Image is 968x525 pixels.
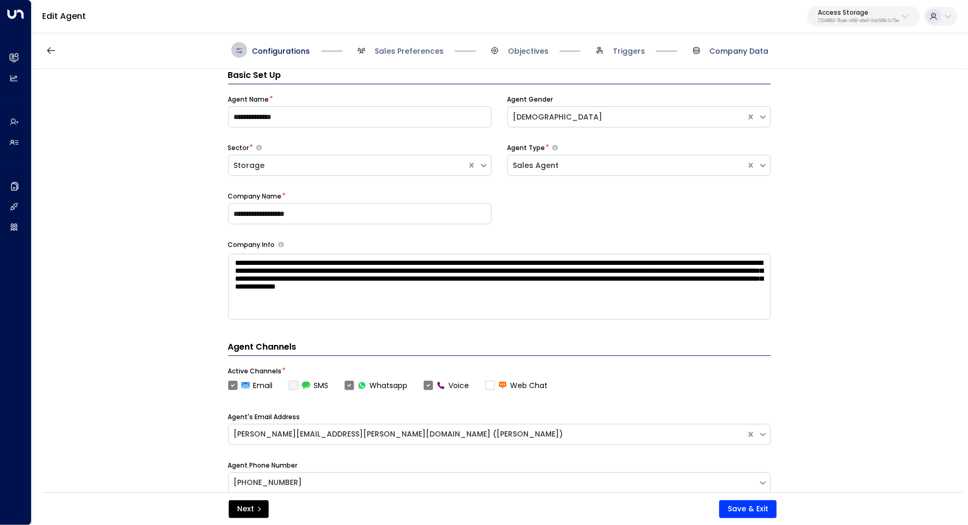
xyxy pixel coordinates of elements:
[513,112,741,123] div: [DEMOGRAPHIC_DATA]
[228,143,249,153] label: Sector
[234,429,741,440] div: [PERSON_NAME][EMAIL_ADDRESS][PERSON_NAME][DOMAIN_NAME] ([PERSON_NAME])
[513,160,741,171] div: Sales Agent
[508,46,549,56] span: Objectives
[613,46,645,56] span: Triggers
[256,144,262,151] button: Select whether your copilot will handle inquiries directly from leads or from brokers representin...
[228,240,275,250] label: Company Info
[507,143,545,153] label: Agent Type
[234,477,753,488] div: [PHONE_NUMBER]
[228,412,300,422] label: Agent's Email Address
[228,366,282,376] label: Active Channels
[228,461,298,470] label: Agent Phone Number
[818,19,899,23] p: 17248963-7bae-4f68-a6e0-04e589c1c15e
[424,380,470,391] label: Voice
[507,95,553,104] label: Agent Gender
[228,341,771,356] h4: Agent Channels
[278,242,284,247] button: Provide a brief overview of your company, including your industry, products or services, and any ...
[485,380,548,391] label: Web Chat
[252,46,310,56] span: Configurations
[289,380,329,391] div: To activate this channel, please go to the Integrations page
[234,160,462,171] div: Storage
[42,10,86,22] a: Edit Agent
[552,144,558,151] button: Select whether your copilot will handle inquiries directly from leads or from brokers representin...
[228,69,771,84] h3: Basic Set Up
[818,9,899,16] p: Access Storage
[807,6,920,26] button: Access Storage17248963-7bae-4f68-a6e0-04e589c1c15e
[710,46,769,56] span: Company Data
[229,500,269,518] button: Next
[228,380,273,391] label: Email
[375,46,444,56] span: Sales Preferences
[719,500,777,518] button: Save & Exit
[228,192,282,201] label: Company Name
[345,380,408,391] label: Whatsapp
[228,95,269,104] label: Agent Name
[289,380,329,391] label: SMS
